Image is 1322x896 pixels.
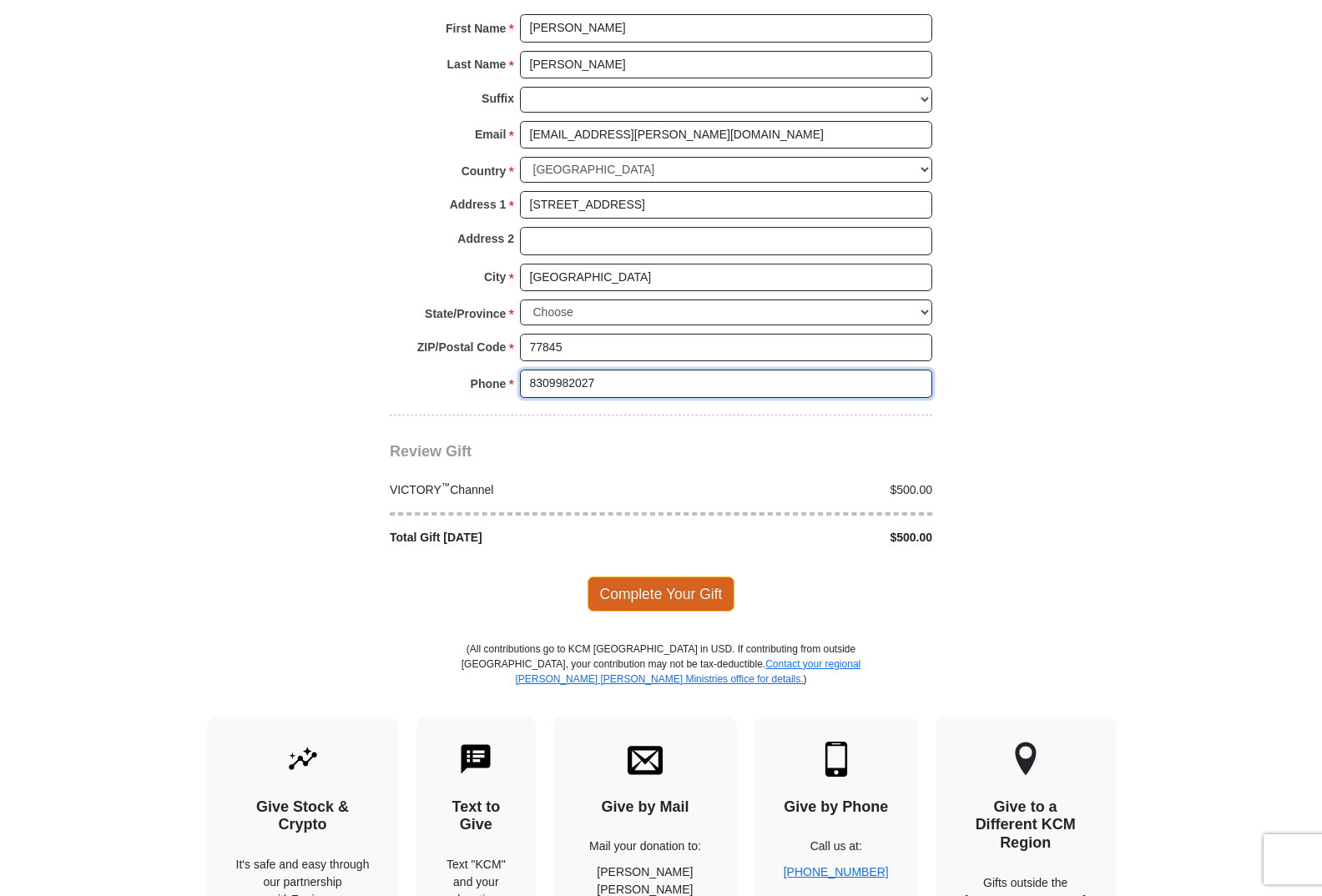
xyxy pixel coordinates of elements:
a: Contact your regional [PERSON_NAME] [PERSON_NAME] Ministries office for details. [515,658,860,685]
p: (All contributions go to KCM [GEOGRAPHIC_DATA] in USD. If contributing from outside [GEOGRAPHIC_D... [461,642,861,717]
div: $500.00 [661,481,941,499]
strong: State/Province [425,302,506,325]
img: envelope.svg [628,742,663,777]
strong: ZIP/Postal Code [417,335,507,359]
h4: Give by Mail [583,798,708,817]
span: Complete Your Gift [588,576,735,612]
a: [PHONE_NUMBER] [784,865,889,878]
h4: Give to a Different KCM Region [965,798,1087,853]
strong: Email [475,123,506,146]
strong: Phone [471,372,507,395]
p: Mail your donation to: [583,838,708,855]
img: give-by-stock.svg [285,742,320,777]
img: mobile.svg [819,742,854,777]
img: other-region [1014,742,1037,777]
div: VICTORY Channel [381,481,662,499]
span: Review Gift [390,443,472,460]
strong: First Name [446,17,506,40]
strong: Address 2 [457,227,514,250]
strong: Address 1 [450,193,507,216]
h4: Give Stock & Crypto [236,798,370,834]
strong: Last Name [447,53,507,76]
sup: ™ [442,481,451,491]
strong: Suffix [482,87,514,110]
strong: Country [462,159,507,183]
h4: Give by Phone [784,798,889,817]
div: $500.00 [661,529,941,546]
p: Call us at: [784,838,889,855]
div: Total Gift [DATE] [381,529,662,546]
h4: Text to Give [446,798,507,834]
strong: City [484,265,506,289]
img: text-to-give.svg [458,742,493,777]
